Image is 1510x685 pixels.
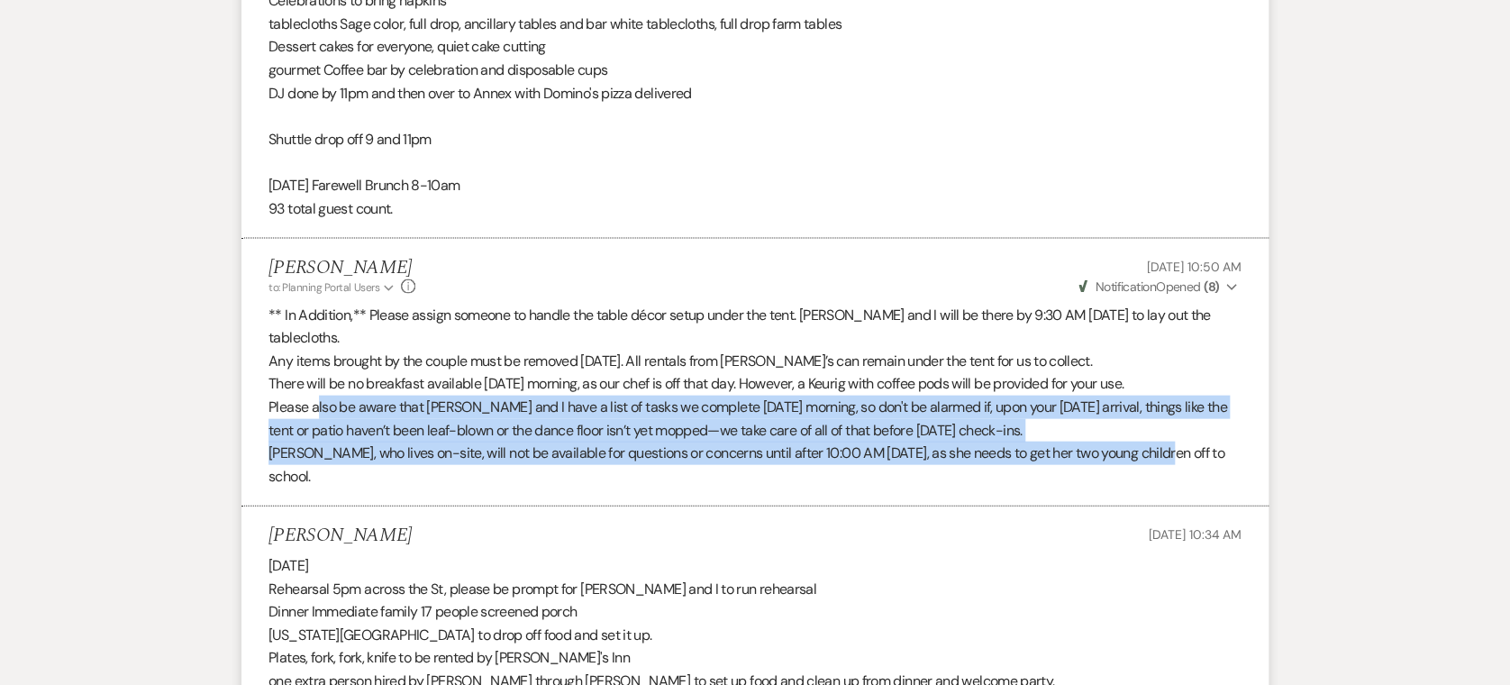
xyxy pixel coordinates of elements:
[268,59,1242,82] p: gourmet Coffee bar by celebration and disposable cups
[268,396,1242,442] p: Please also be aware that [PERSON_NAME] and I have a list of tasks we complete [DATE] morning, so...
[268,82,1242,105] p: DJ done by 11pm and then over to Annex with Domino's pizza delivered
[1204,279,1219,295] strong: ( 8 )
[268,174,1242,197] p: [DATE] Farewell Brunch 8-10am
[268,350,1242,373] p: Any items brought by the couple must be removed [DATE]. All rentals from [PERSON_NAME]’s can rema...
[1078,279,1219,295] span: Opened
[268,580,816,598] span: Rehearsal 5pm across the St, please be prompt for [PERSON_NAME] and I to run rehearsal
[1147,259,1242,275] span: [DATE] 10:50 AM
[268,525,412,547] h5: [PERSON_NAME]
[268,35,1242,59] p: Dessert cakes for everyone, quiet cake cutting
[268,556,308,575] span: [DATE]
[268,197,1242,221] p: 93 total guest count.
[268,304,1242,350] p: ** In Addition,** Please assign someone to handle the table décor setup under the tent. [PERSON_N...
[1095,279,1155,295] span: Notification
[268,13,1242,36] p: tablecloths Sage color, full drop, ancillary tables and bar white tablecloths, full drop farm tables
[268,128,1242,151] p: Shuttle drop off 9 and 11pm
[268,372,1242,396] p: There will be no breakfast available [DATE] morning, as our chef is off that day. However, a Keur...
[268,648,630,667] span: Plates, fork, fork, knife to be rented by [PERSON_NAME]'s Inn
[268,280,379,295] span: to: Planning Portal Users
[268,279,396,296] button: to: Planning Portal Users
[268,442,1242,488] p: [PERSON_NAME], who lives on-site, will not be available for questions or concerns until after 10:...
[268,626,651,644] span: [US_STATE][GEOGRAPHIC_DATA] to drop off food and set it up.
[268,257,415,279] h5: [PERSON_NAME]
[268,602,577,621] span: Dinner Immediate family 17 people screened porch
[1076,278,1242,297] button: NotificationOpened (8)
[1149,526,1242,543] span: [DATE] 10:34 AM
